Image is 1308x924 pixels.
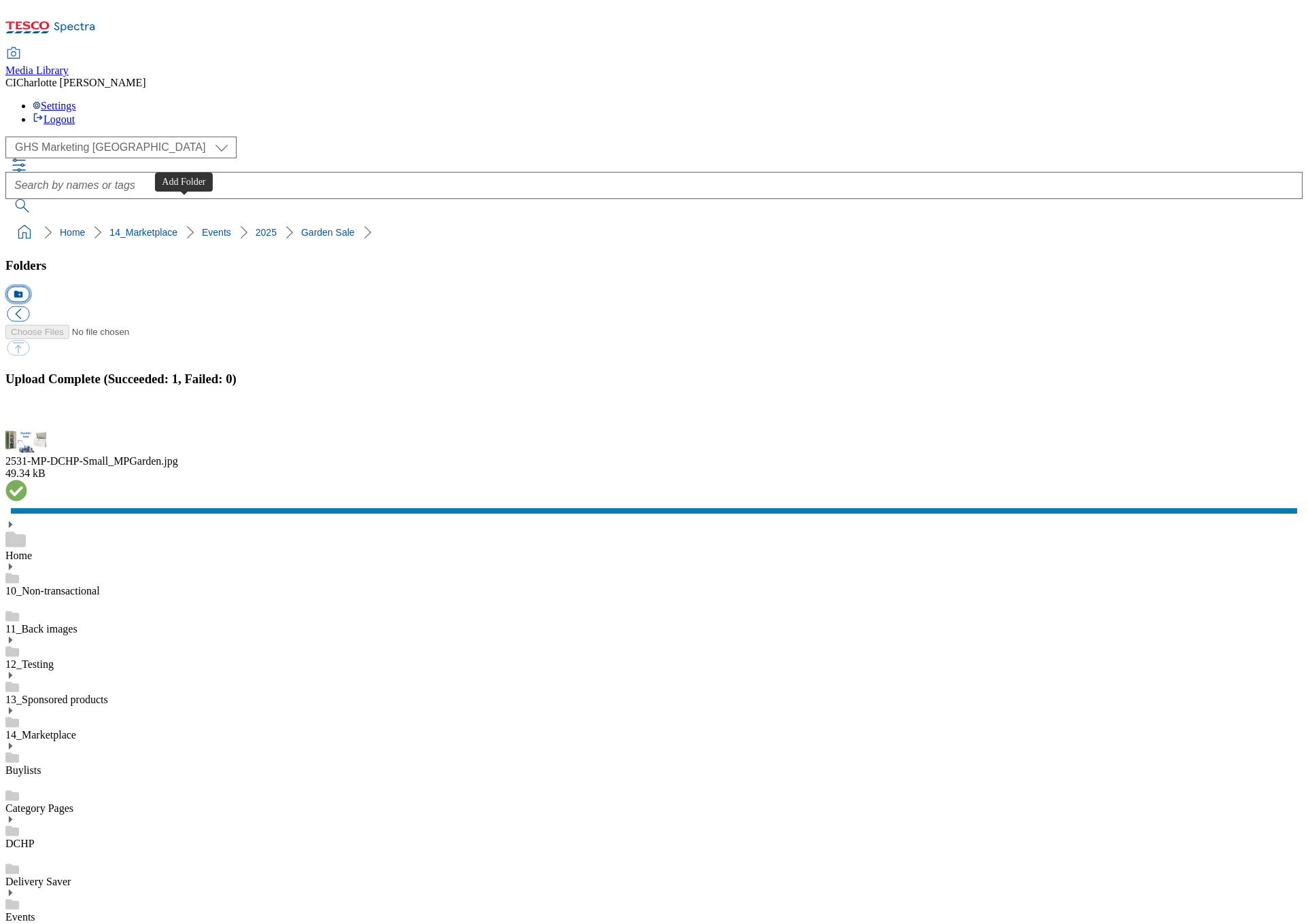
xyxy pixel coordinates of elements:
[33,100,76,111] a: Settings
[5,429,46,452] img: preview
[5,65,69,76] span: Media Library
[202,227,231,238] a: Events
[5,258,1303,273] h3: Folders
[5,764,41,776] a: Buylists
[5,455,1303,467] div: 2531-MP-DCHP-Small_MPGarden.jpg
[5,911,35,923] a: Events
[109,227,177,238] a: 14_Marketplace
[16,77,146,88] span: Charlotte [PERSON_NAME]
[5,658,54,670] a: 12_Testing
[5,623,78,635] a: 11_Back images
[5,172,1303,199] input: Search by names or tags
[5,729,76,741] a: 14_Marketplace
[5,372,1303,387] h3: Upload Complete (Succeeded: 1, Failed: 0)
[5,694,108,705] a: 13_Sponsored products
[5,802,73,814] a: Category Pages
[5,585,100,597] a: 10_Non-transactional
[60,227,85,238] a: Home
[5,876,71,887] a: Delivery Saver
[14,221,35,243] a: home
[5,838,35,849] a: DCHP
[33,113,75,125] a: Logout
[5,467,1303,480] div: 49.34 kB
[5,550,32,561] a: Home
[5,48,69,77] a: Media Library
[5,77,16,88] span: CI
[301,227,355,238] a: Garden Sale
[5,219,1303,245] nav: breadcrumb
[256,227,277,238] a: 2025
